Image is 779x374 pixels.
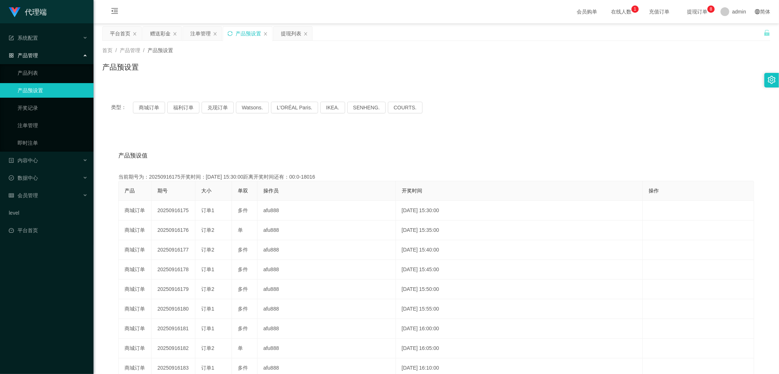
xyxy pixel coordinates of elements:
td: 商城订单 [119,339,152,358]
td: 商城订单 [119,280,152,299]
img: logo.9652507e.png [9,7,20,17]
h1: 产品预设置 [102,62,139,73]
span: 内容中心 [9,157,38,163]
a: 产品预设置 [18,83,88,98]
span: 产品 [125,188,135,194]
td: [DATE] 15:50:00 [396,280,643,299]
span: 产品预设值 [118,151,148,160]
button: Watsons. [236,102,269,113]
span: 订单1 [201,326,214,331]
span: 单双 [238,188,248,194]
td: [DATE] 15:45:00 [396,260,643,280]
button: L'ORÉAL Paris. [271,102,318,113]
span: 系统配置 [9,35,38,41]
span: 单 [238,345,243,351]
td: [DATE] 15:40:00 [396,240,643,260]
button: 商城订单 [133,102,165,113]
sup: 8 [707,5,715,13]
span: 多件 [238,286,248,292]
span: 在线人数 [607,9,635,14]
td: afu888 [257,299,396,319]
td: 20250916177 [152,240,195,260]
i: 图标: close [133,32,137,36]
i: 图标: unlock [764,30,770,36]
span: 操作 [649,188,659,194]
i: 图标: check-circle-o [9,175,14,180]
span: 订单1 [201,365,214,371]
span: 大小 [201,188,211,194]
button: 福利订单 [167,102,199,113]
span: 订单1 [201,306,214,312]
a: 代理端 [9,9,47,15]
td: 20250916176 [152,221,195,240]
span: 订单2 [201,286,214,292]
span: 单 [238,227,243,233]
i: 图标: close [303,32,308,36]
span: 多件 [238,207,248,213]
div: 产品预设置 [236,27,261,40]
td: [DATE] 16:00:00 [396,319,643,339]
td: afu888 [257,240,396,260]
td: 商城订单 [119,240,152,260]
td: 商城订单 [119,260,152,280]
span: 订单2 [201,247,214,253]
i: 图标: close [263,32,268,36]
span: 多件 [238,365,248,371]
span: 订单2 [201,227,214,233]
span: 产品预设置 [148,47,173,53]
div: 赠送彩金 [150,27,171,40]
p: 8 [710,5,713,13]
td: afu888 [257,280,396,299]
span: 多件 [238,306,248,312]
span: 数据中心 [9,175,38,181]
span: 会员管理 [9,192,38,198]
td: [DATE] 15:35:00 [396,221,643,240]
span: 多件 [238,266,248,272]
span: / [143,47,145,53]
span: 开奖时间 [402,188,422,194]
span: 提现订单 [683,9,711,14]
td: [DATE] 15:30:00 [396,201,643,221]
td: 商城订单 [119,201,152,221]
a: 产品列表 [18,66,88,80]
div: 提现列表 [281,27,301,40]
button: IKEA. [320,102,345,113]
a: 图标: dashboard平台首页 [9,223,88,238]
span: 多件 [238,326,248,331]
button: SENHENG. [347,102,386,113]
td: 20250916175 [152,201,195,221]
td: afu888 [257,201,396,221]
span: / [115,47,117,53]
span: 首页 [102,47,112,53]
div: 平台首页 [110,27,130,40]
td: [DATE] 16:05:00 [396,339,643,358]
td: afu888 [257,221,396,240]
div: 当前期号为：20250916175开奖时间：[DATE] 15:30:00距离开奖时间还有：00:0-18016 [118,173,754,181]
i: 图标: appstore-o [9,53,14,58]
a: 注单管理 [18,118,88,133]
td: 商城订单 [119,319,152,339]
span: 类型： [111,102,133,113]
a: 开奖记录 [18,101,88,115]
span: 产品管理 [120,47,140,53]
span: 操作员 [263,188,279,194]
td: 20250916179 [152,280,195,299]
td: 20250916181 [152,319,195,339]
a: level [9,206,88,220]
td: 商城订单 [119,221,152,240]
span: 订单2 [201,345,214,351]
span: 订单1 [201,266,214,272]
td: afu888 [257,319,396,339]
i: 图标: table [9,193,14,198]
span: 订单1 [201,207,214,213]
td: [DATE] 15:55:00 [396,299,643,319]
i: 图标: global [755,9,760,14]
span: 产品管理 [9,52,38,58]
i: 图标: setting [768,76,776,84]
h1: 代理端 [25,0,47,24]
i: 图标: profile [9,158,14,163]
span: 多件 [238,247,248,253]
td: afu888 [257,260,396,280]
p: 1 [634,5,637,13]
td: afu888 [257,339,396,358]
